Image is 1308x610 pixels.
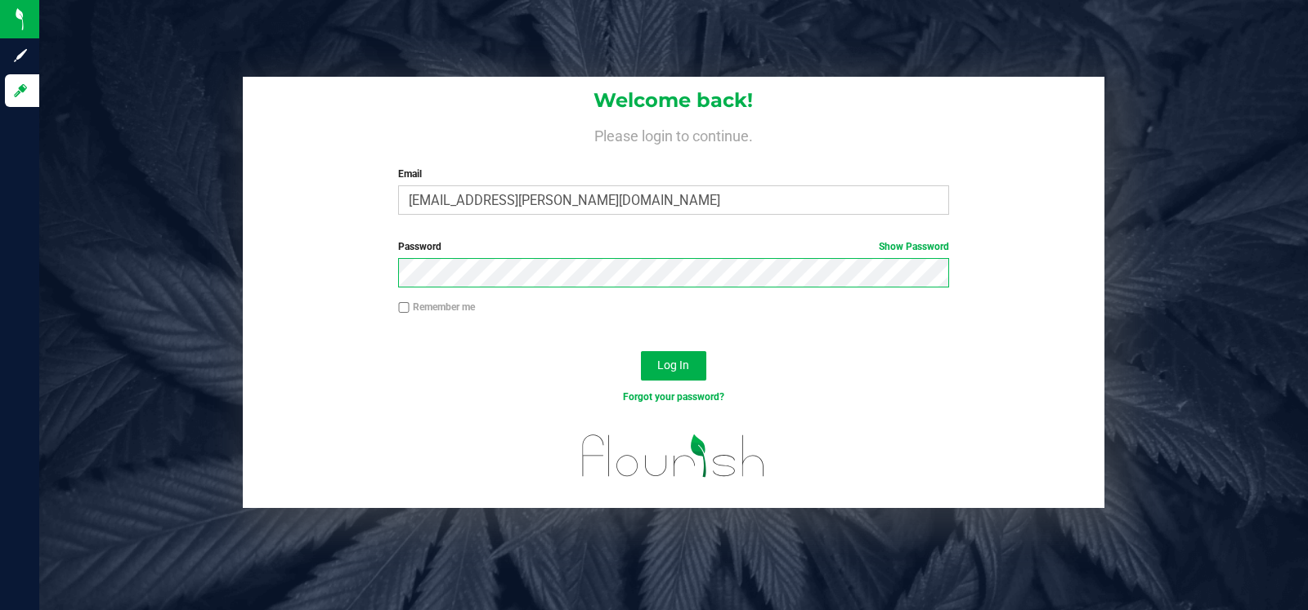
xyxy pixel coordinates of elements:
[879,241,949,252] a: Show Password
[566,421,782,491] img: flourish_logo.svg
[398,302,410,314] input: Remember me
[398,167,948,181] label: Email
[623,391,724,403] a: Forgot your password?
[398,241,441,252] span: Password
[12,82,29,99] inline-svg: Log in
[657,358,689,372] span: Log In
[641,351,706,381] button: Log In
[12,47,29,64] inline-svg: Sign up
[243,90,1105,111] h1: Welcome back!
[243,124,1105,144] h4: Please login to continue.
[398,300,475,314] label: Remember me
